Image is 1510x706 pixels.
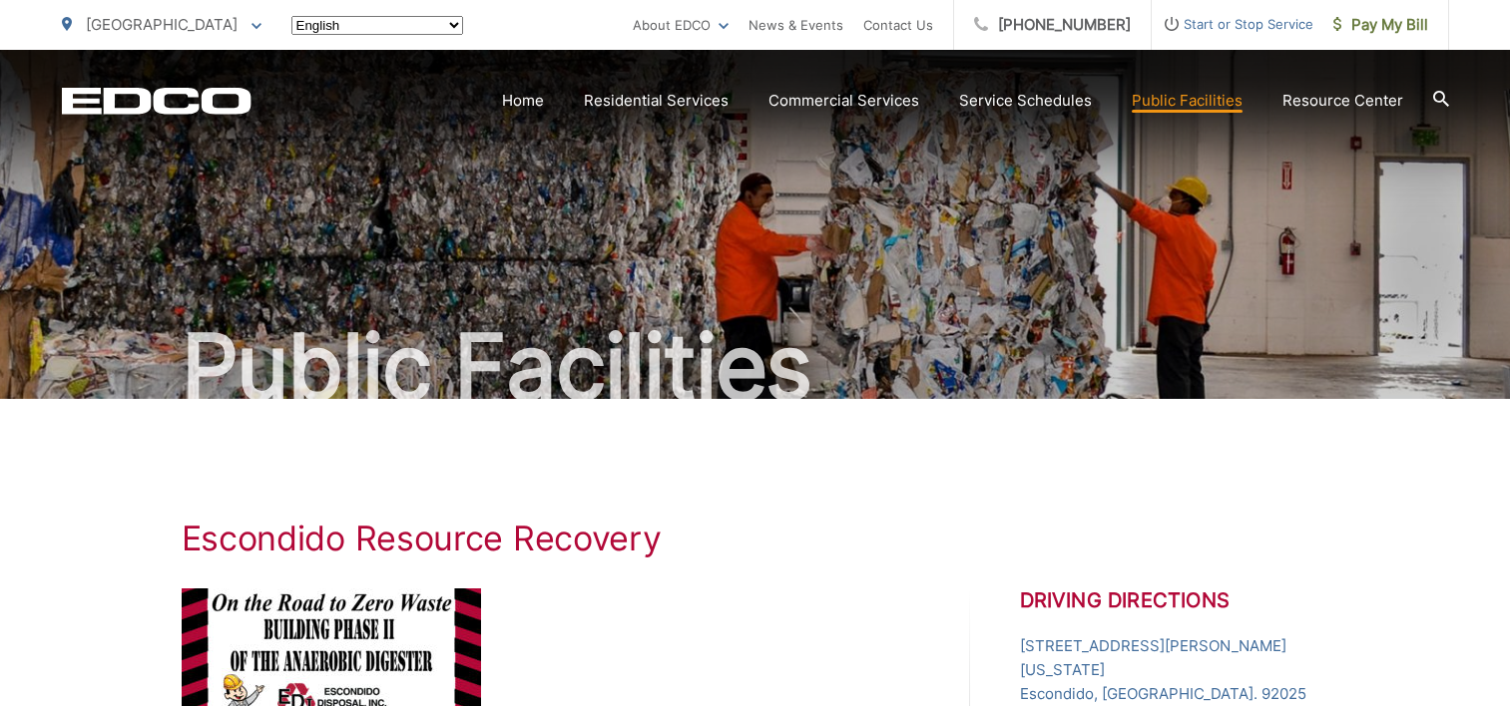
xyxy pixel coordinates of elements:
[1282,89,1403,113] a: Resource Center
[1020,634,1329,706] a: [STREET_ADDRESS][PERSON_NAME][US_STATE]Escondido, [GEOGRAPHIC_DATA]. 92025
[86,15,238,34] span: [GEOGRAPHIC_DATA]
[502,89,544,113] a: Home
[959,89,1092,113] a: Service Schedules
[749,13,843,37] a: News & Events
[62,87,252,115] a: EDCD logo. Return to the homepage.
[863,13,933,37] a: Contact Us
[584,89,729,113] a: Residential Services
[633,13,729,37] a: About EDCO
[62,317,1449,417] h2: Public Facilities
[182,519,1329,558] h1: Escondido Resource Recovery
[291,16,463,35] select: Select a language
[768,89,919,113] a: Commercial Services
[1333,13,1428,37] span: Pay My Bill
[1132,89,1243,113] a: Public Facilities
[1020,588,1329,612] h2: Driving Directions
